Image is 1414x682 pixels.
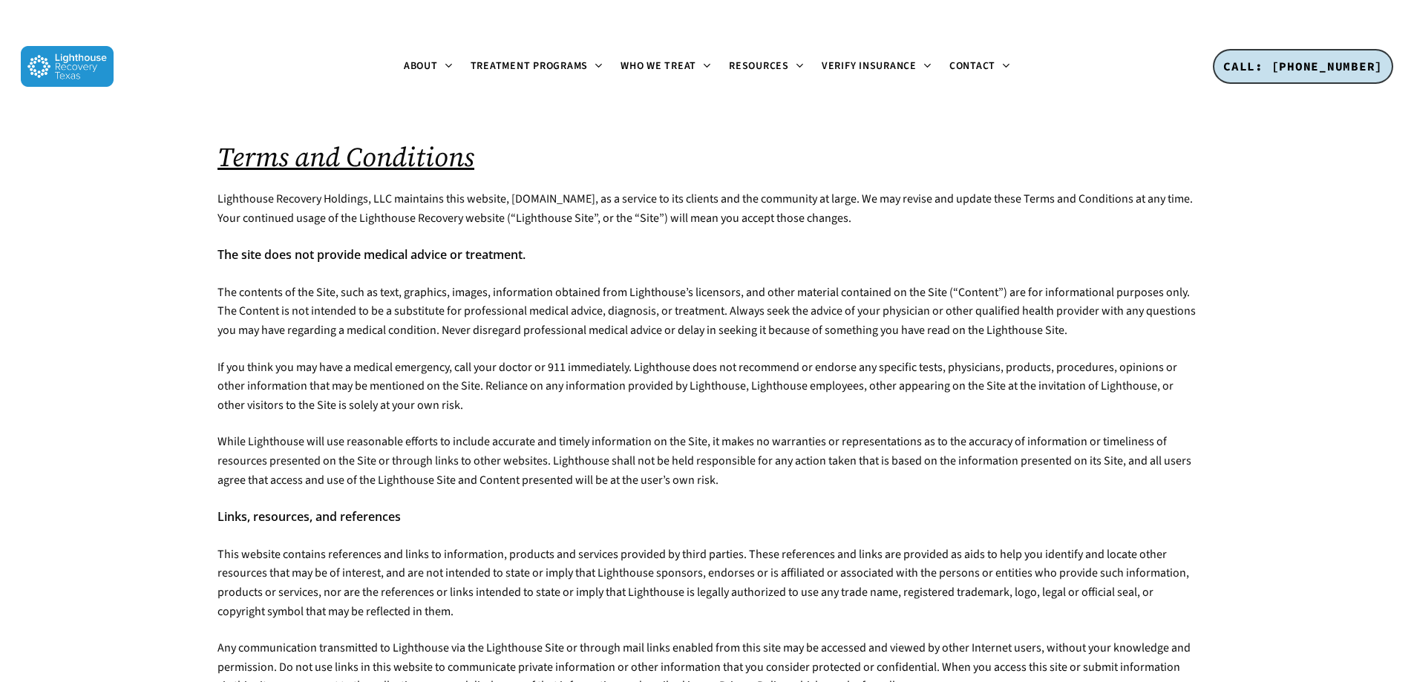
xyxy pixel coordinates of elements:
[217,545,1197,621] p: This website contains references and links to information, products and services provided by thir...
[822,59,917,73] span: Verify Insurance
[612,61,720,73] a: Who We Treat
[729,59,789,73] span: Resources
[217,508,401,525] strong: Links, resources, and references
[217,358,1197,416] p: If you think you may have a medical emergency, call your doctor or 911 immediately. Lighthouse do...
[217,433,1197,490] p: While Lighthouse will use reasonable efforts to include accurate and timely information on the Si...
[720,61,813,73] a: Resources
[940,61,1019,73] a: Contact
[217,139,474,175] span: Terms and Conditions
[21,46,114,87] img: Lighthouse Recovery Texas
[462,61,612,73] a: Treatment Programs
[621,59,696,73] span: Who We Treat
[395,61,462,73] a: About
[1213,49,1393,85] a: CALL: [PHONE_NUMBER]
[1223,59,1383,73] span: CALL: [PHONE_NUMBER]
[217,246,526,263] strong: The site does not provide medical advice or treatment.
[813,61,940,73] a: Verify Insurance
[471,59,589,73] span: Treatment Programs
[404,59,438,73] span: About
[217,190,1197,228] p: Lighthouse Recovery Holdings, LLC maintains this website, [DOMAIN_NAME], as a service to its clie...
[949,59,995,73] span: Contact
[217,283,1197,341] p: The contents of the Site, such as text, graphics, images, information obtained from Lighthouse’s ...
